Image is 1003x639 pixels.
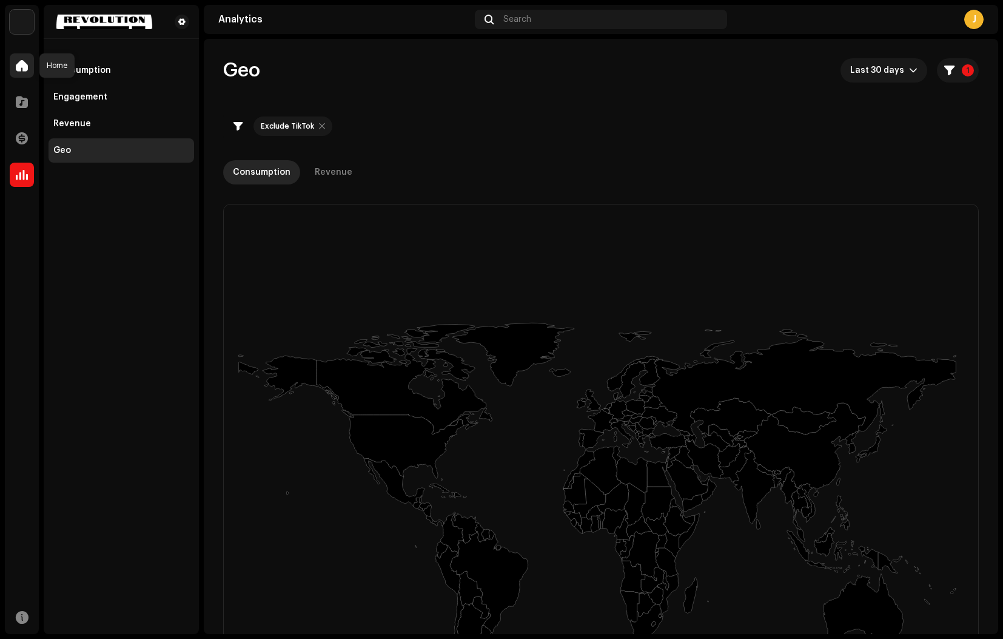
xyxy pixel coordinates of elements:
[53,15,155,29] img: 3f60665a-d4a2-4cbe-9b65-78d69527f472
[10,10,34,34] img: acab2465-393a-471f-9647-fa4d43662784
[909,58,917,83] div: dropdown trigger
[223,58,260,83] span: Geo
[49,58,194,83] re-m-nav-item: Consumption
[53,119,91,129] div: Revenue
[962,64,974,76] p-badge: 1
[53,146,71,155] div: Geo
[49,85,194,109] re-m-nav-item: Engagement
[937,58,979,83] button: 1
[53,66,111,75] div: Consumption
[964,10,984,29] div: J
[850,58,909,83] span: Last 30 days
[218,15,470,24] div: Analytics
[261,121,314,131] div: Exclude TikTok
[49,138,194,163] re-m-nav-item: Geo
[503,15,531,24] span: Search
[233,160,290,184] div: Consumption
[315,160,352,184] div: Revenue
[53,92,107,102] div: Engagement
[49,112,194,136] re-m-nav-item: Revenue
